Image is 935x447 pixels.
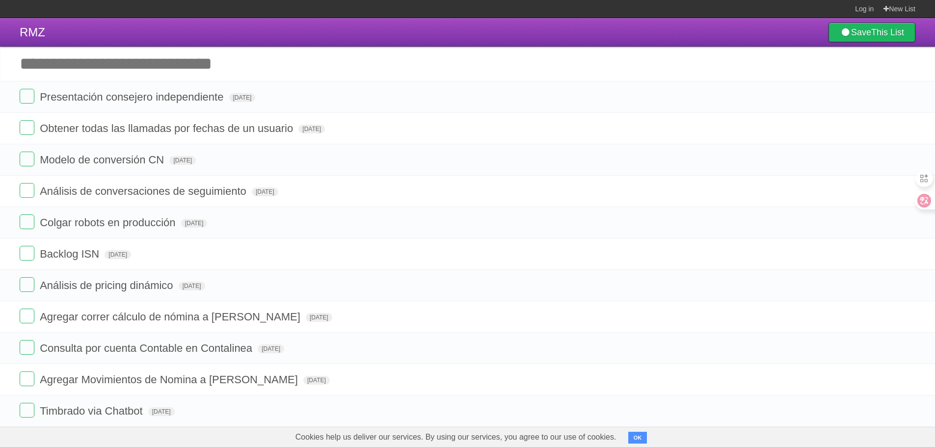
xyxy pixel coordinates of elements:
[40,405,145,417] span: Timbrado via Chatbot
[20,26,45,39] span: RMZ
[40,154,166,166] span: Modelo de conversión CN
[20,183,34,198] label: Done
[20,277,34,292] label: Done
[179,282,205,290] span: [DATE]
[828,23,915,42] a: SaveThis List
[148,407,175,416] span: [DATE]
[40,248,102,260] span: Backlog ISN
[252,187,278,196] span: [DATE]
[169,156,196,165] span: [DATE]
[20,340,34,355] label: Done
[40,216,178,229] span: Colgar robots en producción
[40,279,175,291] span: Análisis de pricing dinámico
[20,403,34,418] label: Done
[20,246,34,261] label: Done
[20,309,34,323] label: Done
[303,376,330,385] span: [DATE]
[181,219,208,228] span: [DATE]
[40,342,255,354] span: Consulta por cuenta Contable en Contalinea
[20,89,34,104] label: Done
[40,311,303,323] span: Agregar correr cálculo de nómina a [PERSON_NAME]
[628,432,647,444] button: OK
[20,214,34,229] label: Done
[40,122,295,134] span: Obtener todas las llamadas por fechas de un usuario
[40,185,249,197] span: Análisis de conversaciones de seguimiento
[306,313,332,322] span: [DATE]
[105,250,131,259] span: [DATE]
[40,373,300,386] span: Agregar Movimientos de Nomina a [PERSON_NAME]
[258,344,284,353] span: [DATE]
[40,91,226,103] span: Presentación consejero independiente
[20,120,34,135] label: Done
[286,427,626,447] span: Cookies help us deliver our services. By using our services, you agree to our use of cookies.
[871,27,904,37] b: This List
[20,371,34,386] label: Done
[298,125,325,133] span: [DATE]
[20,152,34,166] label: Done
[229,93,256,102] span: [DATE]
